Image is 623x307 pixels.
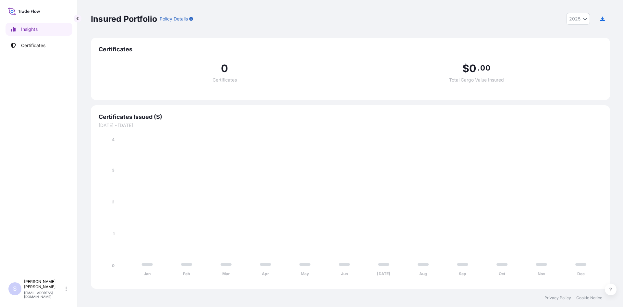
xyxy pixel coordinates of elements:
tspan: 0 [112,263,115,268]
tspan: Feb [183,271,190,276]
span: Certificates Issued ($) [99,113,602,121]
tspan: Apr [262,271,269,276]
p: Insured Portfolio [91,14,157,24]
p: Certificates [21,42,45,49]
tspan: [DATE] [377,271,390,276]
p: Insights [21,26,38,32]
span: Certificates [213,78,237,82]
p: [EMAIL_ADDRESS][DOMAIN_NAME] [24,291,64,299]
span: . [477,65,480,70]
tspan: Nov [538,271,545,276]
a: Cookie Notice [576,295,602,301]
tspan: Dec [577,271,585,276]
p: Policy Details [160,16,188,22]
span: S [13,286,17,292]
span: [DATE] - [DATE] [99,122,602,129]
span: 0 [469,63,476,74]
tspan: Aug [419,271,427,276]
tspan: 2 [112,199,115,204]
tspan: Oct [499,271,506,276]
span: 0 [221,63,228,74]
span: Total Cargo Value Insured [449,78,504,82]
a: Insights [6,23,72,36]
tspan: Jun [341,271,348,276]
tspan: 1 [113,231,115,236]
a: Certificates [6,39,72,52]
span: Certificates [99,45,602,53]
tspan: 3 [112,168,115,173]
span: $ [462,63,469,74]
button: Year Selector [566,13,590,25]
span: 2025 [569,16,580,22]
tspan: Mar [222,271,230,276]
p: [PERSON_NAME] [PERSON_NAME] [24,279,64,289]
tspan: Jan [144,271,151,276]
tspan: May [301,271,309,276]
tspan: 4 [112,137,115,142]
tspan: Sep [459,271,466,276]
span: 00 [480,65,490,70]
a: Privacy Policy [544,295,571,301]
